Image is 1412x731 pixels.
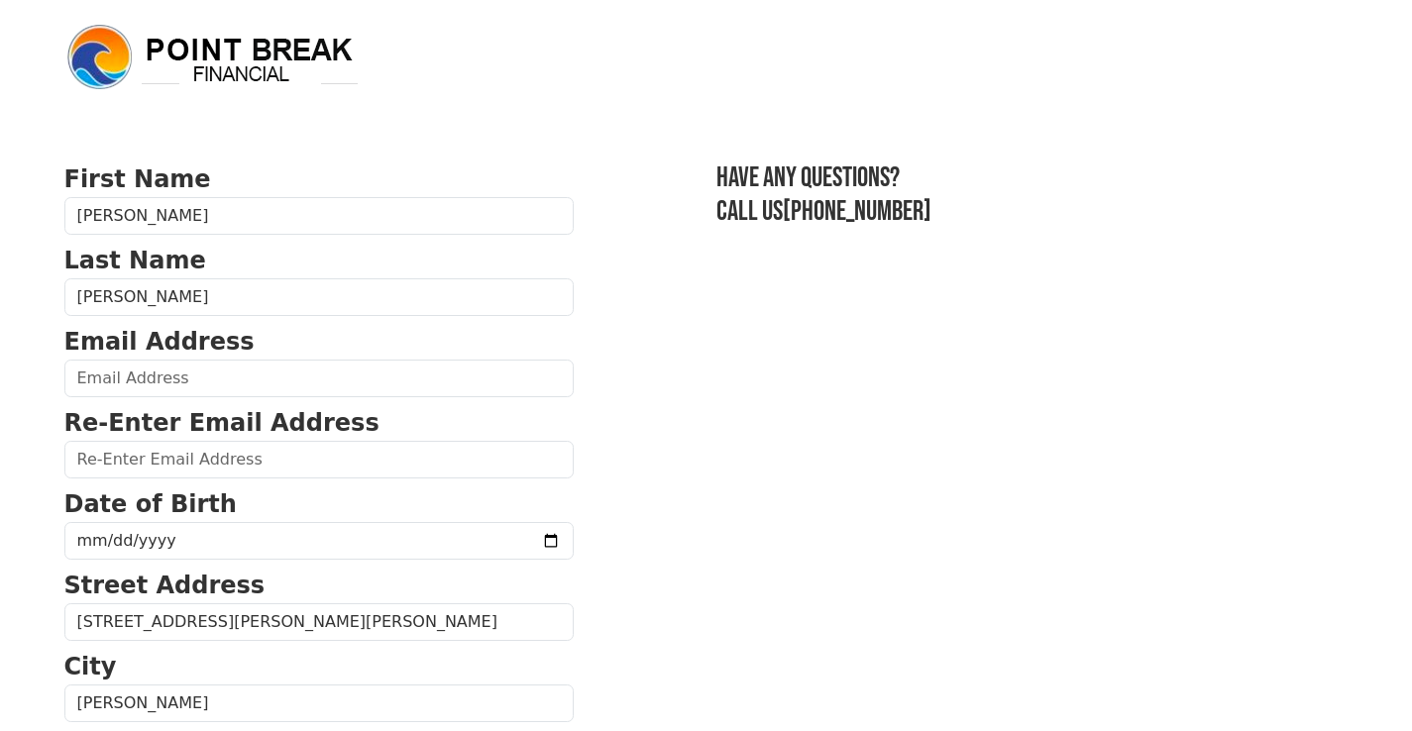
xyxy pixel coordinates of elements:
[64,278,574,316] input: Last Name
[64,684,574,722] input: City
[64,603,574,641] input: Street Address
[64,360,574,397] input: Email Address
[64,165,211,193] strong: First Name
[64,572,266,599] strong: Street Address
[64,247,206,274] strong: Last Name
[716,195,1349,229] h3: Call us
[64,328,255,356] strong: Email Address
[716,161,1349,195] h3: Have any questions?
[783,195,931,228] a: [PHONE_NUMBER]
[64,653,117,680] strong: City
[64,441,574,478] input: Re-Enter Email Address
[64,490,237,518] strong: Date of Birth
[64,409,380,437] strong: Re-Enter Email Address
[64,197,574,235] input: First Name
[64,22,362,93] img: logo.png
